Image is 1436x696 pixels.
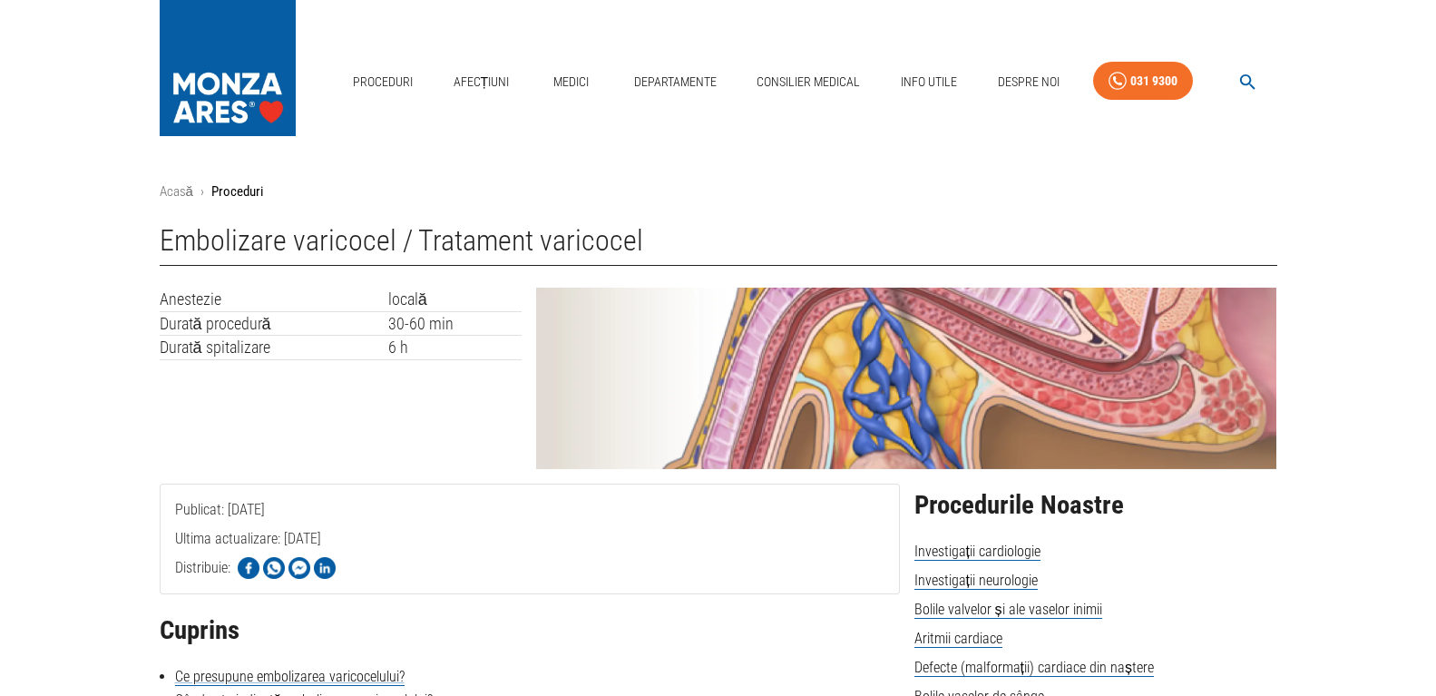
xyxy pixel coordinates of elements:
p: Distribuie: [175,557,230,579]
h1: Embolizare varicocel / Tratament varicocel [160,224,1277,266]
a: Proceduri [346,64,420,101]
a: Info Utile [894,64,964,101]
img: Share on LinkedIn [314,557,336,579]
td: Anestezie [160,288,388,311]
img: Share on WhatsApp [263,557,285,579]
img: Share on Facebook [238,557,259,579]
span: Aritmii cardiace [914,630,1002,648]
a: Departamente [627,64,724,101]
h2: Procedurile Noastre [914,491,1277,520]
img: Share on Facebook Messenger [288,557,310,579]
h2: Cuprins [160,616,900,645]
a: Ce presupune embolizarea varicocelului? [175,668,405,686]
span: Defecte (malformații) cardiace din naștere [914,659,1154,677]
span: Bolile valvelor și ale vaselor inimii [914,601,1102,619]
td: 30-60 min [388,311,523,336]
a: Afecțiuni [446,64,517,101]
div: 031 9300 [1130,70,1177,93]
li: › [200,181,204,202]
a: Acasă [160,183,193,200]
a: Despre Noi [991,64,1067,101]
a: Consilier Medical [749,64,867,101]
a: 031 9300 [1093,62,1193,101]
td: Durată procedură [160,311,388,336]
td: Durată spitalizare [160,336,388,360]
span: Investigații cardiologie [914,543,1040,561]
a: Medici [542,64,601,101]
td: locală [388,288,523,311]
p: Proceduri [211,181,263,202]
img: Embolizare varicocel - tratament varicocel | MONZA ARES [536,288,1276,469]
span: Investigații neurologie [914,572,1038,590]
span: Ultima actualizare: [DATE] [175,530,321,620]
span: Publicat: [DATE] [175,501,265,591]
nav: breadcrumb [160,181,1277,202]
td: 6 h [388,336,523,360]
